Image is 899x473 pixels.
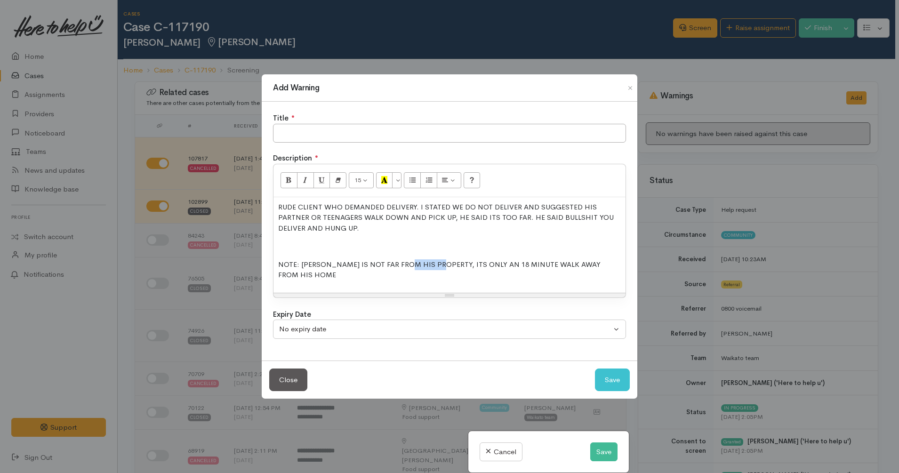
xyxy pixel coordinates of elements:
[392,172,401,188] button: More Color
[273,320,626,339] button: No expiry date
[279,324,611,335] div: No expiry date
[273,153,312,164] label: Description
[623,82,638,94] button: Close
[273,82,319,94] h1: Add Warning
[349,172,374,188] button: Font Size
[269,369,307,392] button: Close
[273,309,311,320] label: Expiry Date
[291,113,295,120] sup: ●
[278,259,621,281] p: NOTE: [PERSON_NAME] IS NOT FAR FROM HIS PROPERTY, ITS ONLY AN 18 MINUTE WALK AWAY FROM HIS HOME
[281,172,297,188] button: Bold (CTRL+B)
[464,172,481,188] button: Help
[297,172,314,188] button: Italic (CTRL+I)
[354,176,361,184] span: 15
[595,369,630,392] button: Save
[404,172,421,188] button: Unordered list (CTRL+SHIFT+NUM7)
[420,172,437,188] button: Ordered list (CTRL+SHIFT+NUM8)
[329,172,346,188] button: Remove Font Style (CTRL+\)
[376,172,393,188] button: Recent Color
[278,202,621,234] p: RUDE CLIENT WHO DEMANDED DELIVERY. I STATED WE DO NOT DELIVER AND SUGGESTED HIS PARTNER OR TEENAG...
[273,293,626,297] div: Resize
[590,442,618,462] button: Save
[313,172,330,188] button: Underline (CTRL+U)
[273,113,289,124] label: Title
[480,442,522,462] a: Cancel
[315,153,318,160] sup: ●
[437,172,461,188] button: Paragraph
